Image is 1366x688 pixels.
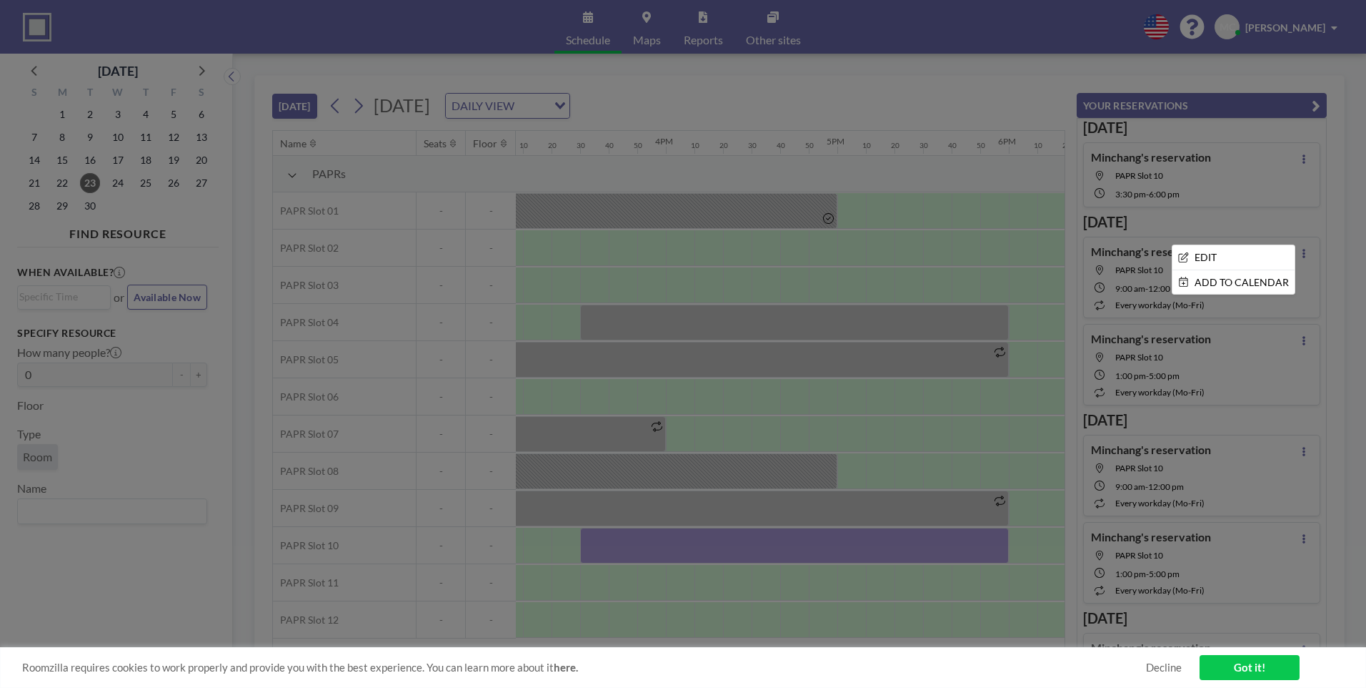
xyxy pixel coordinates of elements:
span: Roomzilla requires cookies to work properly and provide you with the best experience. You can lea... [22,661,1146,674]
a: Decline [1146,661,1182,674]
a: here. [554,661,578,674]
a: Got it! [1200,655,1300,680]
li: ADD TO CALENDAR [1172,270,1295,295]
li: EDIT [1172,245,1295,270]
